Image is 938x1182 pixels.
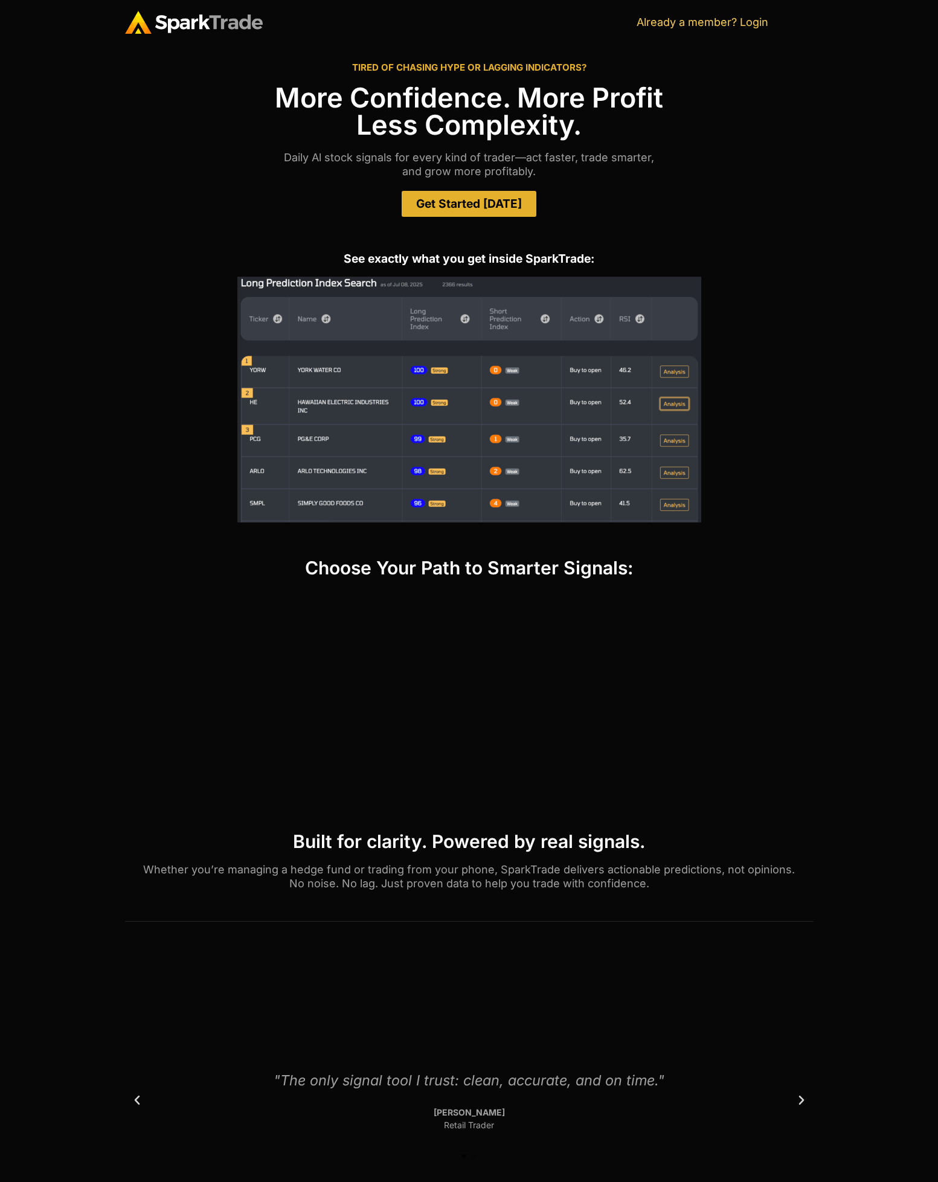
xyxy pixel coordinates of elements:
[125,862,814,891] p: Whether you’re managing a hedge fund or trading from your phone, SparkTrade delivers actionable p...
[125,63,814,72] h2: TIRED OF CHASING HYPE OR LAGGING INDICATORS?
[125,832,814,850] h4: Built for clarity. Powered by real signals.
[154,1070,784,1091] div: "The only signal tool I trust: clean, accurate, and on time."
[637,16,768,28] a: Already a member? Login
[125,253,814,265] h2: See exactly what you get inside SparkTrade:
[795,1094,808,1107] div: Next slide
[142,1058,796,1168] div: Slides
[462,1154,466,1158] span: Go to slide 1
[434,1119,505,1131] span: Retail Trader
[125,150,814,179] p: Daily Al stock signals for every kind of trader—act faster, trade smarter, and grow more profitably.
[416,198,522,210] span: Get Started [DATE]
[142,1058,796,1143] div: 1 / 2
[125,84,814,138] h1: More Confidence. More Profit Less Complexity.
[131,1094,143,1107] div: Previous slide
[125,559,814,577] h3: Choose Your Path to Smarter Signals:
[402,191,536,217] a: Get Started [DATE]
[473,1154,477,1158] span: Go to slide 2
[434,1106,505,1119] span: [PERSON_NAME]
